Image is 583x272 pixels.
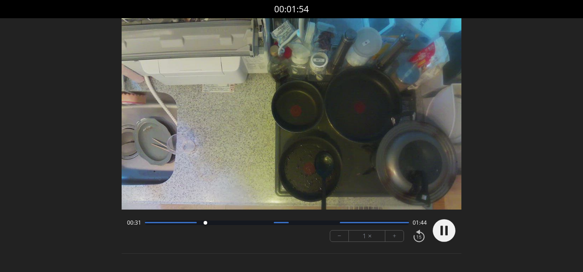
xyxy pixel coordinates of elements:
[274,3,309,16] a: 00:01:54
[385,231,404,241] button: +
[127,219,141,226] span: 00:31
[349,231,385,241] div: 1 ×
[330,231,349,241] button: −
[413,219,427,226] span: 01:44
